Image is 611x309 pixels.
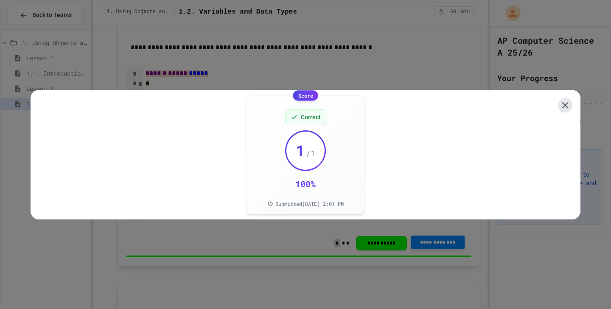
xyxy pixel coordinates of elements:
span: Correct [301,113,321,121]
span: / 1 [306,147,315,159]
div: Score [293,90,318,101]
div: 100 % [295,178,316,190]
span: Submitted [DATE] 2:01 PM [275,200,344,207]
span: 1 [296,142,305,159]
